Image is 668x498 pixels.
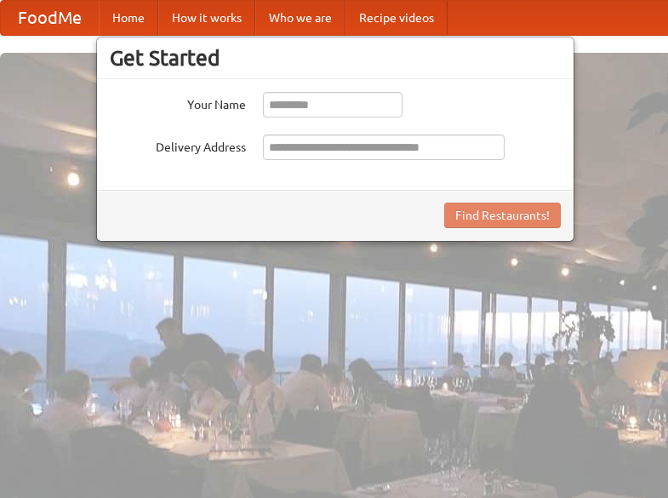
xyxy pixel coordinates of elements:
[110,92,246,113] label: Your Name
[255,1,345,35] a: Who we are
[99,1,158,35] a: Home
[158,1,255,35] a: How it works
[1,1,99,35] a: FoodMe
[110,45,561,71] h3: Get Started
[444,203,561,228] button: Find Restaurants!
[110,135,246,156] label: Delivery Address
[345,1,448,35] a: Recipe videos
